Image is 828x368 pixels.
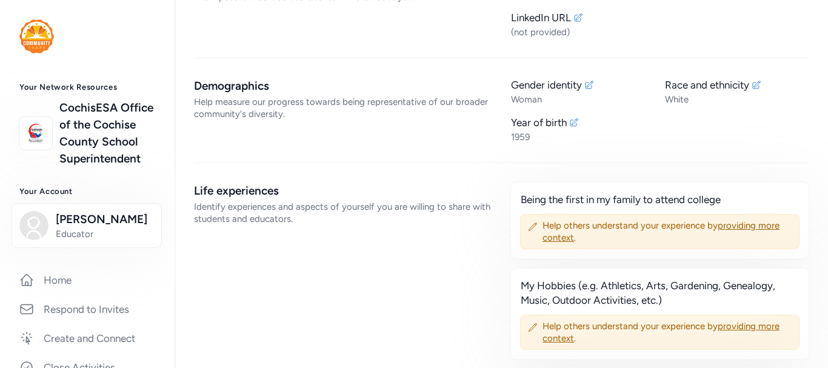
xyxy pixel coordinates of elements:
[56,211,154,228] span: [PERSON_NAME]
[10,325,165,352] a: Create and Connect
[194,182,492,199] div: Life experiences
[12,203,162,248] button: [PERSON_NAME]Educator
[511,131,655,143] div: 1959
[194,201,492,225] div: Identify experiences and aspects of yourself you are willing to share with students and educators.
[194,78,492,95] div: Demographics
[56,228,154,240] span: Educator
[511,115,567,130] div: Year of birth
[22,120,49,147] img: logo
[511,78,582,92] div: Gender identity
[10,296,165,323] a: Respond to Invites
[543,219,792,244] span: Help others understand your experience by .
[511,93,655,105] div: Woman
[10,267,165,293] a: Home
[665,78,749,92] div: Race and ethnicity
[19,187,155,196] h3: Your Account
[19,19,54,53] img: logo
[543,320,792,344] span: Help others understand your experience by .
[665,93,809,105] div: White
[521,278,799,307] div: My Hobbies (e.g. Athletics, Arts, Gardening, Genealogy, Music, Outdoor Activities, etc.)
[19,82,155,92] h3: Your Network Resources
[521,192,799,207] div: Being the first in my family to attend college
[194,96,492,120] div: Help measure our progress towards being representative of our broader community's diversity.
[59,99,155,167] a: CochisESA Office of the Cochise County School Superintendent
[511,10,571,25] div: LinkedIn URL
[511,26,809,38] div: (not provided)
